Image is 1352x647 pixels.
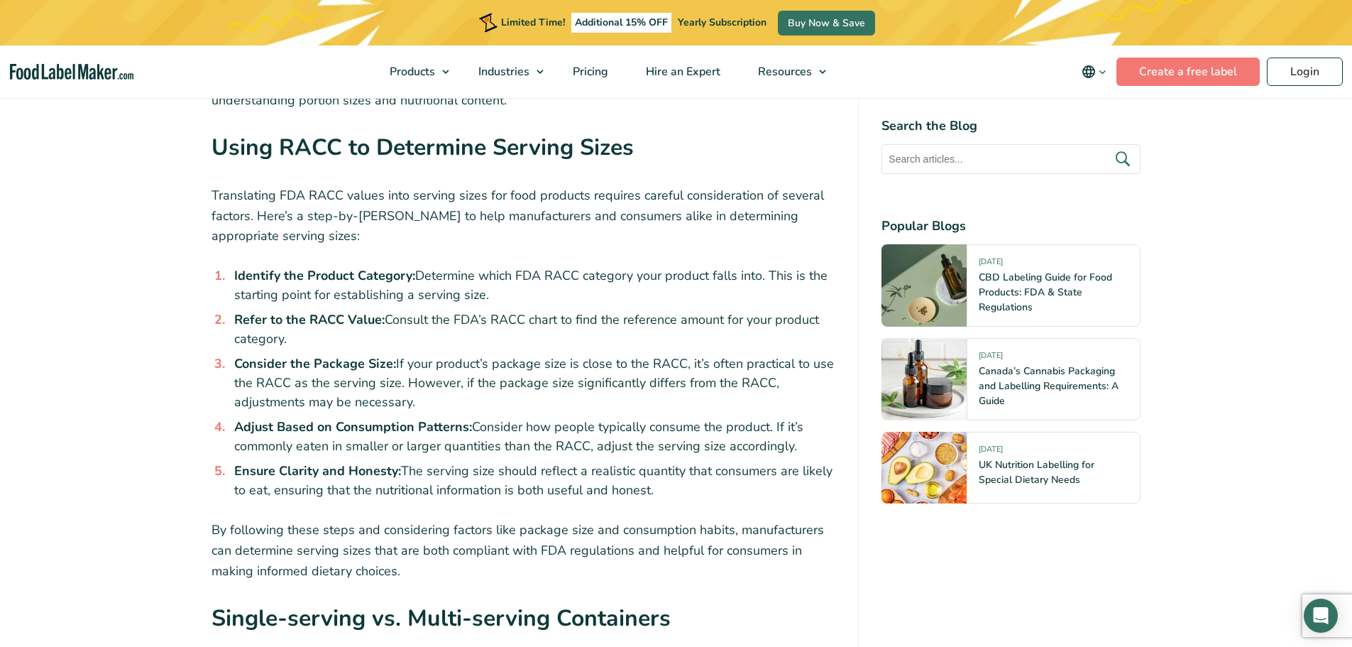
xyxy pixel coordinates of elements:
a: Resources [740,45,833,98]
p: Translating FDA RACC values into serving sizes for food products requires careful consideration o... [211,185,836,246]
a: Create a free label [1116,58,1260,86]
span: Yearly Subscription [678,16,766,29]
a: Industries [460,45,551,98]
li: If your product’s package size is close to the RACC, it’s often practical to use the RACC as the ... [229,354,836,412]
li: Consider how people typically consume the product. If it’s commonly eaten in smaller or larger qu... [229,418,836,456]
span: Additional 15% OFF [571,13,671,33]
span: Resources [754,64,813,80]
strong: Ensure Clarity and Honesty: [234,462,401,479]
span: Pricing [568,64,610,80]
a: Products [371,45,456,98]
span: Hire an Expert [642,64,722,80]
a: Hire an Expert [627,45,736,98]
a: Pricing [554,45,624,98]
h4: Search the Blog [881,116,1141,136]
a: Buy Now & Save [778,11,875,36]
a: Canada’s Cannabis Packaging and Labelling Requirements: A Guide [979,364,1119,408]
div: Open Intercom Messenger [1304,599,1338,633]
span: Limited Time! [501,16,565,29]
a: CBD Labeling Guide for Food Products: FDA & State Regulations [979,271,1112,314]
span: Industries [474,64,531,80]
li: Determine which FDA RACC category your product falls into. This is the starting point for establi... [229,266,836,305]
strong: Single-serving vs. Multi-serving Containers [211,603,671,634]
li: The serving size should reflect a realistic quantity that consumers are likely to eat, ensuring t... [229,462,836,500]
span: [DATE] [979,256,1003,273]
input: Search articles... [881,144,1141,174]
strong: Identify the Product Category: [234,267,415,284]
h4: Popular Blogs [881,217,1141,236]
strong: Using RACC to Determine Serving Sizes [211,132,634,163]
strong: Refer to the RACC Value: [234,311,385,328]
span: Products [385,64,436,80]
p: By following these steps and considering factors like package size and consumption habits, manufa... [211,520,836,581]
a: Login [1267,58,1343,86]
span: [DATE] [979,444,1003,460]
li: Consult the FDA’s RACC chart to find the reference amount for your product category. [229,310,836,349]
a: UK Nutrition Labelling for Special Dietary Needs [979,458,1094,486]
strong: Consider the Package Size: [234,355,396,372]
span: [DATE] [979,350,1003,366]
strong: Adjust Based on Consumption Patterns: [234,418,472,435]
